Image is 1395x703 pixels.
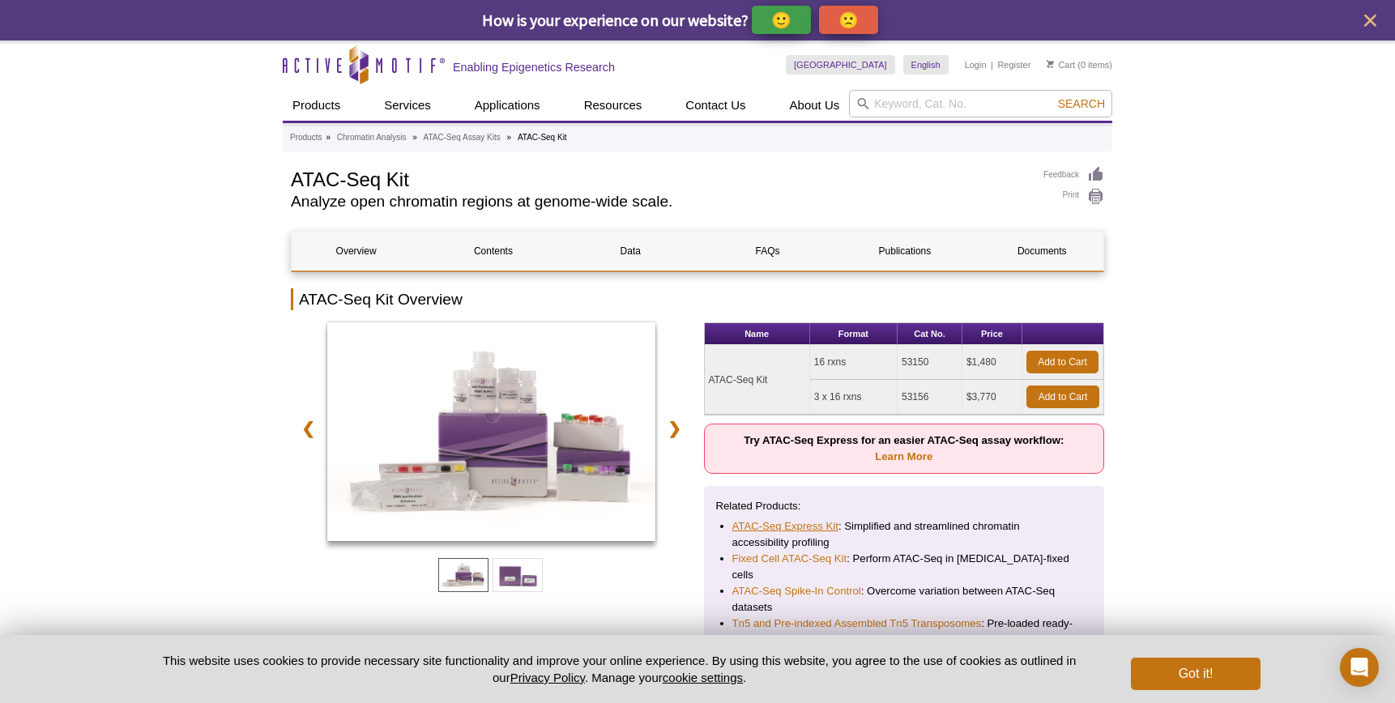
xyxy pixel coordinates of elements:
a: Cart [1047,59,1075,70]
td: $3,770 [962,380,1022,415]
a: Learn More [875,450,932,462]
h2: ATAC-Seq Kit Overview [291,288,1104,310]
p: This website uses cookies to provide necessary site functionality and improve your online experie... [134,652,1104,686]
p: Related Products: [716,498,1093,514]
a: Feedback [1043,166,1104,184]
a: ATAC-Seq Assay Kits [424,130,501,145]
li: : Pre-loaded ready-to-use transposomes for up to 96 ATAC-Seq reactions and recombinant Tn5 transp... [732,616,1077,664]
a: ❮ [291,410,326,447]
a: About Us [780,90,850,121]
li: » [412,133,417,142]
h2: Analyze open chromatin regions at genome-wide scale. [291,194,1027,209]
td: 3 x 16 rxns [810,380,898,415]
button: close [1360,11,1380,31]
a: English [903,55,949,75]
button: cookie settings [663,671,743,684]
input: Keyword, Cat. No. [849,90,1112,117]
a: ❯ [657,410,692,447]
th: Name [705,323,810,345]
a: Print [1043,188,1104,206]
th: Price [962,323,1022,345]
a: Overview [292,232,420,271]
li: : Simplified and streamlined chromatin accessibility profiling [732,518,1077,551]
a: Add to Cart [1026,386,1099,408]
li: » [507,133,512,142]
td: 16 rxns [810,345,898,380]
button: Search [1053,96,1110,111]
h2: Enabling Epigenetics Research [453,60,615,75]
a: ATAC-Seq Spike-In Control [732,583,861,599]
li: ATAC-Seq Kit [518,133,567,142]
td: ATAC-Seq Kit [705,345,810,415]
div: Open Intercom Messenger [1340,648,1379,687]
a: Documents [978,232,1107,271]
a: [GEOGRAPHIC_DATA] [786,55,895,75]
a: Login [965,59,987,70]
h1: ATAC-Seq Kit [291,166,1027,190]
a: Contents [429,232,557,271]
li: » [326,133,331,142]
td: $1,480 [962,345,1022,380]
a: ATAC-Seq Express Kit [732,518,838,535]
a: Chromatin Analysis [337,130,407,145]
a: Services [374,90,441,121]
p: 🙁 [838,10,859,30]
td: 53156 [898,380,962,415]
a: Products [283,90,350,121]
li: : Overcome variation between ATAC-Seq datasets [732,583,1077,616]
li: | [991,55,993,75]
button: Got it! [1131,658,1261,690]
a: Products [290,130,322,145]
th: Cat No. [898,323,962,345]
a: Tn5 and Pre-indexed Assembled Tn5 Transposomes [732,616,982,632]
a: Data [566,232,695,271]
a: Add to Cart [1026,351,1099,373]
a: Fixed Cell ATAC-Seq Kit [732,551,847,567]
a: Privacy Policy [510,671,585,684]
li: : Perform ATAC-Seq in [MEDICAL_DATA]-fixed cells [732,551,1077,583]
span: Search [1058,97,1105,110]
a: Publications [840,232,969,271]
td: 53150 [898,345,962,380]
span: How is your experience on our website? [482,10,749,30]
p: 🙂 [771,10,791,30]
th: Format [810,323,898,345]
img: Your Cart [1047,60,1054,68]
a: Contact Us [676,90,755,121]
a: Resources [574,90,652,121]
li: (0 items) [1047,55,1112,75]
strong: Try ATAC-Seq Express for an easier ATAC-Seq assay workflow: [744,434,1064,462]
a: FAQs [703,232,832,271]
img: ATAC-Seq Kit [327,322,655,541]
a: Applications [465,90,550,121]
a: ATAC-Seq Kit [327,322,655,546]
a: Register [997,59,1030,70]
